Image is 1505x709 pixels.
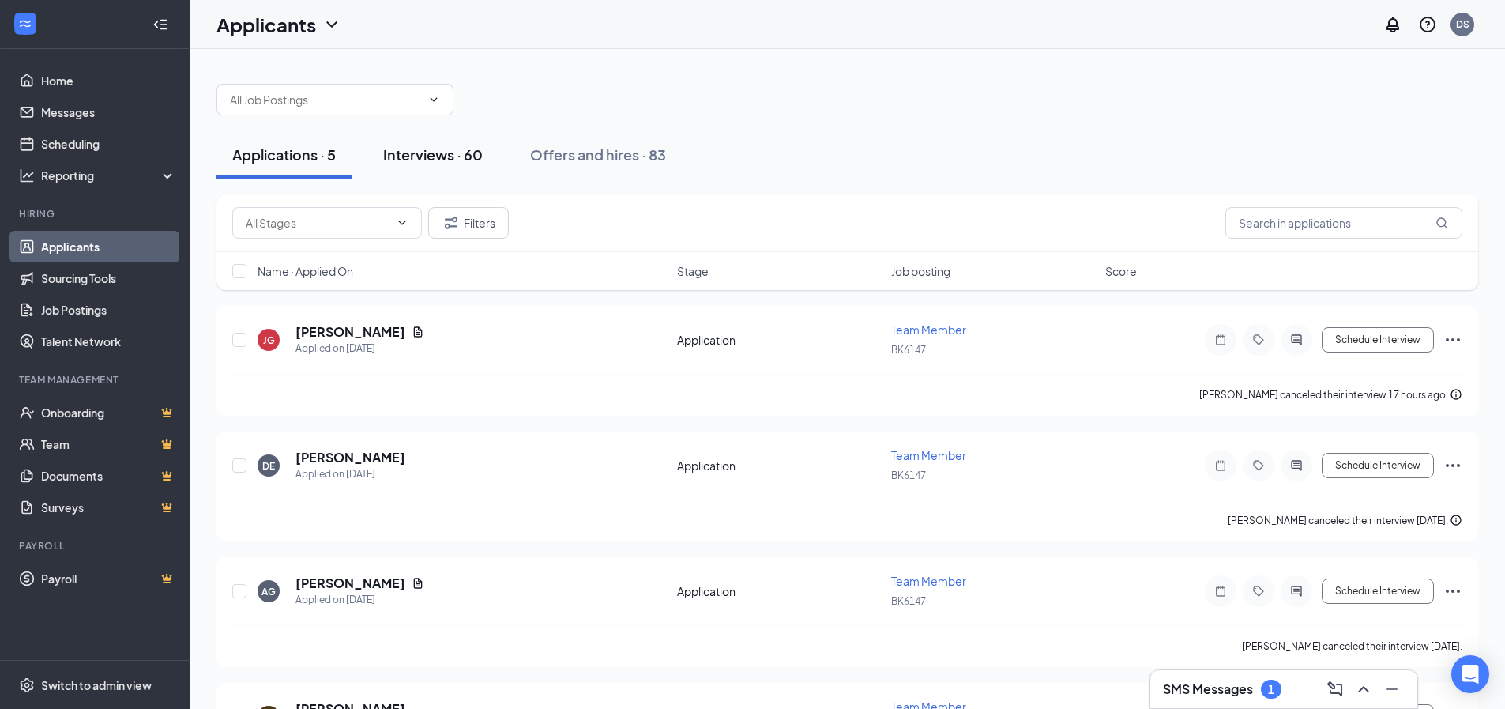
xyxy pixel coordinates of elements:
div: JG [263,334,275,347]
div: Interviews · 60 [383,145,483,164]
svg: WorkstreamLogo [17,16,33,32]
svg: Tag [1249,334,1268,346]
a: Messages [41,96,176,128]
div: 1 [1268,683,1274,696]
div: DE [262,459,275,473]
svg: Filter [442,213,461,232]
span: BK6147 [891,595,926,607]
svg: Collapse [152,17,168,32]
button: Filter Filters [428,207,509,239]
div: AG [261,585,276,598]
svg: Info [1450,388,1462,401]
a: Talent Network [41,326,176,357]
div: [PERSON_NAME] canceled their interview [DATE]. [1228,513,1462,529]
h5: [PERSON_NAME] [295,575,405,592]
div: Team Management [19,373,173,387]
span: BK6147 [891,470,926,481]
div: Application [677,332,882,348]
h5: [PERSON_NAME] [295,323,405,341]
svg: Settings [19,677,35,693]
svg: ActiveChat [1287,585,1306,598]
button: Schedule Interview [1322,579,1434,604]
svg: Tag [1249,585,1268,598]
svg: Note [1211,459,1230,472]
div: Switch to admin view [41,677,152,693]
svg: ActiveChat [1287,334,1306,346]
div: Applied on [DATE] [295,466,405,482]
div: Payroll [19,539,173,552]
div: [PERSON_NAME] canceled their interview 17 hours ago. [1199,387,1462,403]
a: Applicants [41,231,176,262]
a: PayrollCrown [41,563,176,594]
svg: ChevronDown [396,217,408,229]
h5: [PERSON_NAME] [295,449,405,466]
svg: Ellipses [1443,582,1462,601]
svg: Notifications [1383,15,1402,34]
div: Application [677,458,882,473]
span: Team Member [891,574,966,588]
div: Offers and hires · 83 [530,145,666,164]
button: ChevronUp [1351,677,1376,702]
button: ComposeMessage [1323,677,1348,702]
svg: ChevronDown [322,15,341,34]
button: Minimize [1379,677,1405,702]
a: Sourcing Tools [41,262,176,294]
h1: Applicants [216,11,316,38]
a: DocumentsCrown [41,460,176,492]
svg: ActiveChat [1287,459,1306,472]
svg: Note [1211,585,1230,598]
div: [PERSON_NAME] canceled their interview [DATE]. [1242,639,1462,654]
div: Reporting [41,168,177,183]
h3: SMS Messages [1163,681,1253,698]
input: All Stages [246,214,389,232]
a: Home [41,65,176,96]
svg: Document [412,577,424,590]
span: Name · Applied On [258,263,353,279]
a: TeamCrown [41,428,176,460]
svg: ComposeMessage [1326,680,1345,699]
span: Job posting [891,263,950,279]
div: Applications · 5 [232,145,336,164]
div: DS [1456,17,1469,31]
div: Open Intercom Messenger [1451,655,1489,693]
div: Applied on [DATE] [295,592,424,608]
span: Score [1105,263,1137,279]
span: BK6147 [891,344,926,356]
svg: Analysis [19,168,35,183]
svg: Minimize [1383,680,1402,699]
svg: ChevronUp [1354,680,1373,699]
div: Applied on [DATE] [295,341,424,356]
a: Scheduling [41,128,176,160]
svg: Note [1211,334,1230,346]
svg: MagnifyingGlass [1435,217,1448,229]
svg: Document [412,326,424,338]
a: SurveysCrown [41,492,176,523]
a: Job Postings [41,294,176,326]
div: Hiring [19,207,173,221]
svg: QuestionInfo [1418,15,1437,34]
button: Schedule Interview [1322,327,1434,353]
svg: ChevronDown [427,93,440,106]
svg: Ellipses [1443,456,1462,475]
span: Stage [677,263,709,279]
input: Search in applications [1225,207,1462,239]
svg: Tag [1249,459,1268,472]
span: Team Member [891,322,966,337]
span: Team Member [891,448,966,462]
svg: Info [1450,514,1462,526]
a: OnboardingCrown [41,397,176,428]
svg: Ellipses [1443,330,1462,349]
input: All Job Postings [230,91,421,108]
div: Application [677,583,882,599]
button: Schedule Interview [1322,453,1434,478]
